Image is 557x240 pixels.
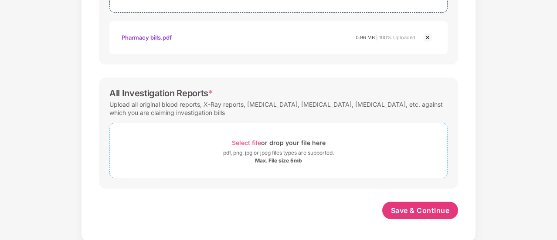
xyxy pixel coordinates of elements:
[109,88,213,98] div: All Investigation Reports
[232,139,261,146] span: Select file
[232,137,326,149] div: or drop your file here
[382,202,459,219] button: Save & Continue
[376,34,415,41] span: | 100% Uploaded
[223,149,334,157] div: pdf, png, jpg or jpeg files types are supported.
[356,34,375,41] span: 0.96 MB
[422,32,433,43] img: svg+xml;base64,PHN2ZyBpZD0iQ3Jvc3MtMjR4MjQiIHhtbG5zPSJodHRwOi8vd3d3LnczLm9yZy8yMDAwL3N2ZyIgd2lkdG...
[109,98,448,118] div: Upload all original blood reports, X-Ray reports, [MEDICAL_DATA], [MEDICAL_DATA], [MEDICAL_DATA],...
[255,157,302,164] div: Max. File size 5mb
[122,30,172,45] div: Pharmacy bills.pdf
[110,130,447,171] span: Select fileor drop your file herepdf, png, jpg or jpeg files types are supported.Max. File size 5mb
[391,206,450,215] span: Save & Continue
